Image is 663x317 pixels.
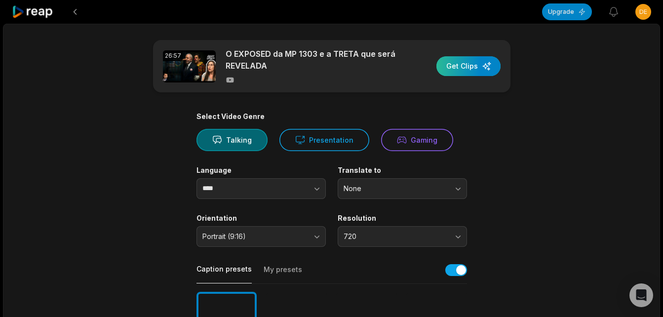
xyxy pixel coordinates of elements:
[344,184,447,193] span: None
[344,232,447,241] span: 720
[196,166,326,175] label: Language
[196,226,326,247] button: Portrait (9:16)
[196,264,252,283] button: Caption presets
[542,3,592,20] button: Upgrade
[338,166,467,175] label: Translate to
[202,232,306,241] span: Portrait (9:16)
[436,56,501,76] button: Get Clips
[163,50,183,61] div: 26:57
[629,283,653,307] div: Open Intercom Messenger
[338,214,467,223] label: Resolution
[196,129,268,151] button: Talking
[381,129,453,151] button: Gaming
[338,178,467,199] button: None
[264,265,302,283] button: My presets
[196,214,326,223] label: Orientation
[338,226,467,247] button: 720
[226,48,396,72] p: O EXPOSED da MP 1303 e a TRETA que será REVELADA
[279,129,369,151] button: Presentation
[196,112,467,121] div: Select Video Genre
